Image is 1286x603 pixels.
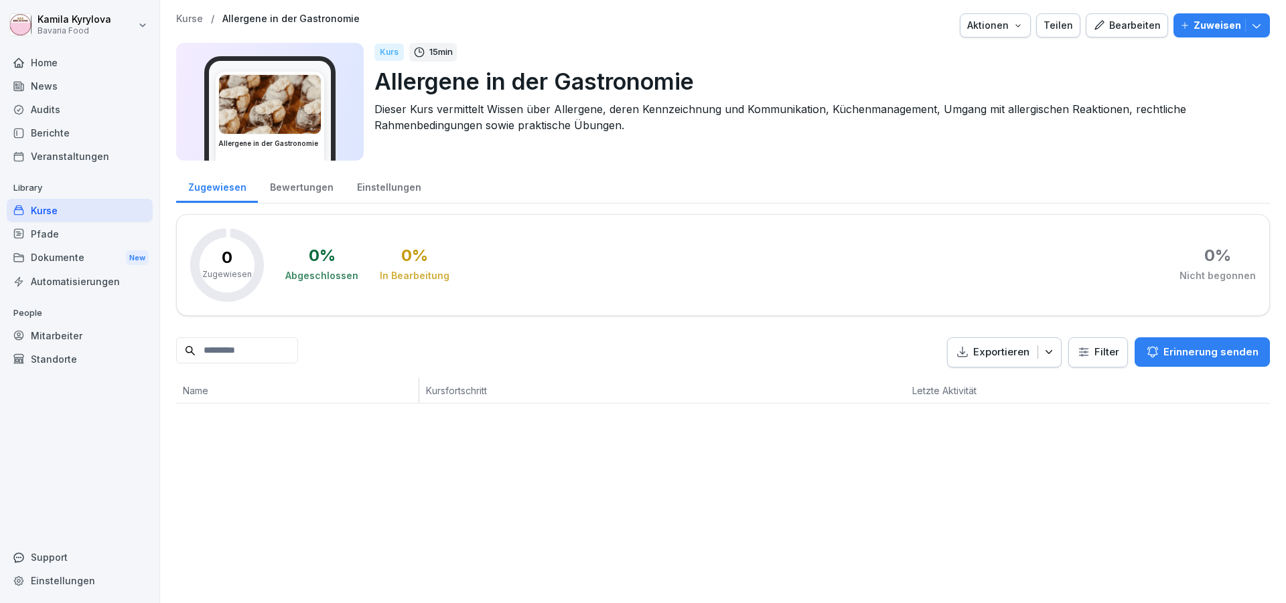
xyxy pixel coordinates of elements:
[1180,269,1256,282] div: Nicht begonnen
[1173,13,1270,37] button: Zuweisen
[7,569,153,592] a: Einstellungen
[285,269,358,282] div: Abgeschlossen
[7,121,153,145] a: Berichte
[1086,13,1168,37] button: Bearbeiten
[7,199,153,222] a: Kurse
[7,270,153,293] a: Automatisierungen
[126,250,149,266] div: New
[38,14,111,25] p: Kamila Kyrylova
[222,250,232,266] p: 0
[380,269,449,282] div: In Bearbeitung
[1204,248,1231,264] div: 0 %
[947,337,1062,367] button: Exportieren
[183,383,412,398] p: Name
[219,75,321,134] img: q9ka5lds5r8z6j6e6z37df34.png
[1069,338,1127,367] button: Filter
[960,13,1031,37] button: Aktionen
[345,169,433,203] a: Einstellungen
[7,74,153,98] a: News
[258,169,345,203] a: Bewertungen
[38,26,111,35] p: Bavaria Food
[7,545,153,569] div: Support
[1194,18,1241,33] p: Zuweisen
[967,18,1023,33] div: Aktionen
[973,345,1029,360] p: Exportieren
[912,383,1051,398] p: Letzte Aktivität
[1036,13,1080,37] button: Teilen
[211,13,214,25] p: /
[7,246,153,270] div: Dokumente
[1163,345,1259,359] p: Erinnerung senden
[374,101,1259,133] p: Dieser Kurs vermittelt Wissen über Allergene, deren Kennzeichnung und Kommunikation, Küchenmanage...
[7,98,153,121] a: Audits
[218,139,321,149] h3: Allergene in der Gastronomie
[176,169,258,203] a: Zugewiesen
[1044,18,1073,33] div: Teilen
[429,46,453,59] p: 15 min
[7,246,153,270] a: DokumenteNew
[7,324,153,347] a: Mitarbeiter
[1135,337,1270,367] button: Erinnerung senden
[7,177,153,199] p: Library
[1093,18,1161,33] div: Bearbeiten
[309,248,336,264] div: 0 %
[7,51,153,74] a: Home
[426,383,717,398] p: Kursfortschritt
[7,145,153,168] a: Veranstaltungen
[202,268,252,280] p: Zugewiesen
[222,13,360,25] a: Allergene in der Gastronomie
[7,222,153,246] a: Pfade
[1077,345,1119,359] div: Filter
[374,44,404,61] div: Kurs
[401,248,428,264] div: 0 %
[7,347,153,371] a: Standorte
[176,13,203,25] a: Kurse
[7,303,153,324] p: People
[374,64,1259,98] p: Allergene in der Gastronomie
